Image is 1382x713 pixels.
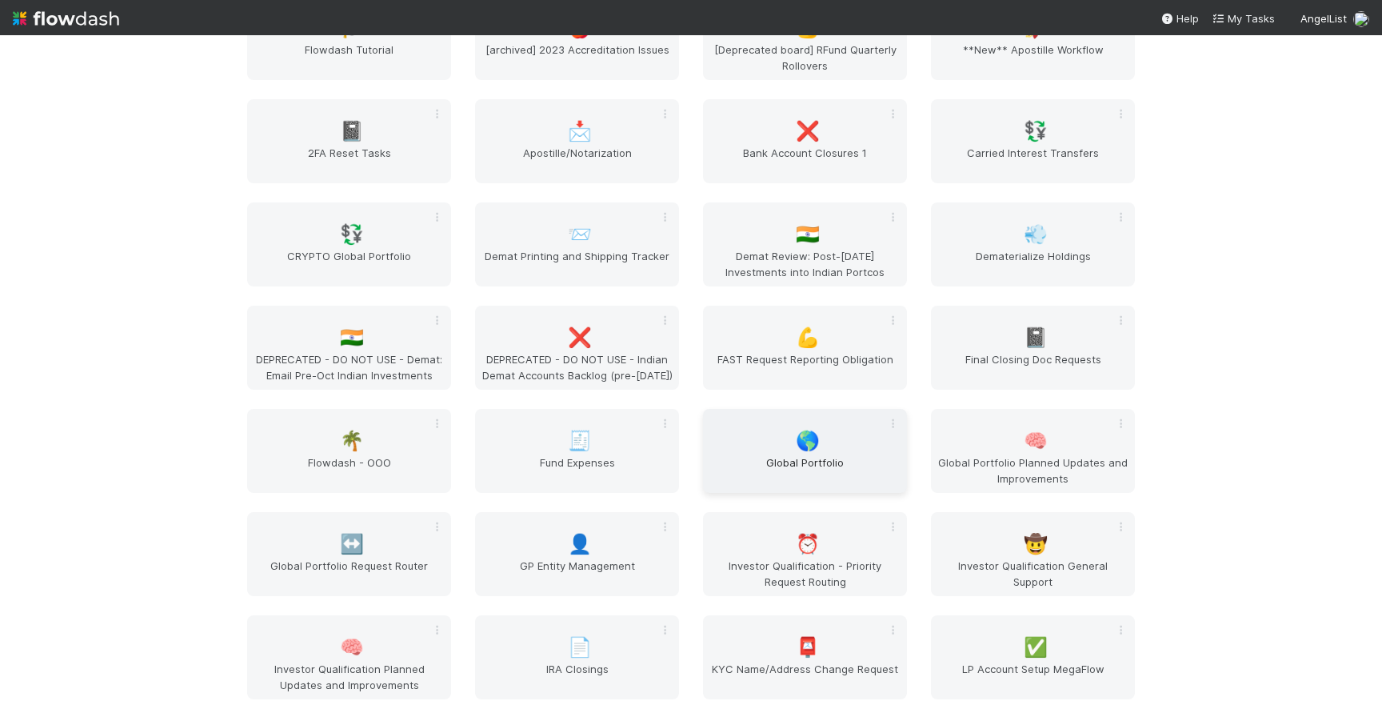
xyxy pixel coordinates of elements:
span: 💱 [340,224,364,245]
span: Final Closing Doc Requests [937,351,1128,383]
span: 👤 [568,534,592,555]
span: AngelList [1300,12,1347,25]
span: 🌴 [340,431,364,451]
span: 🤠 [1024,534,1048,555]
a: 🌴Flowdash - OOO [247,409,451,493]
a: 📓Final Closing Doc Requests [931,306,1135,390]
a: ↔️Global Portfolio Request Router [247,512,451,596]
span: 📓 [1024,327,1048,348]
a: 💨Dematerialize Holdings [931,202,1135,286]
a: 🧠Investor Qualification Planned Updates and Improvements [247,615,451,699]
img: avatar_e0ab5a02-4425-4644-8eca-231d5bcccdf4.png [1353,11,1369,27]
a: ⏰Investor Qualification - Priority Request Routing [703,512,907,596]
span: KYC Name/Address Change Request [709,661,901,693]
img: logo-inverted-e16ddd16eac7371096b0.svg [13,5,119,32]
span: Investor Qualification Planned Updates and Improvements [254,661,445,693]
span: My Tasks [1212,12,1275,25]
span: 🇮🇳 [796,224,820,245]
span: Carried Interest Transfers [937,145,1128,177]
span: 🧾 [568,431,592,451]
a: 💪FAST Request Reporting Obligation [703,306,907,390]
a: 📩Apostille/Notarization [475,99,679,183]
span: Investor Qualification General Support [937,558,1128,590]
span: Global Portfolio Request Router [254,558,445,590]
span: DEPRECATED - DO NOT USE - Indian Demat Accounts Backlog (pre-[DATE]) [481,351,673,383]
span: Investor Qualification - Priority Request Routing [709,558,901,590]
a: 👤GP Entity Management [475,512,679,596]
span: 💨 [1024,224,1048,245]
a: 🤠Investor Qualification General Support [931,512,1135,596]
span: [archived] 2023 Accreditation Issues [481,42,673,74]
span: Flowdash - OOO [254,455,445,487]
span: 🧠 [340,637,364,658]
a: 💱Carried Interest Transfers [931,99,1135,183]
span: 💱 [1024,121,1048,142]
a: 💱CRYPTO Global Portfolio [247,202,451,286]
span: 📨 [568,224,592,245]
span: [Deprecated board] RFund Quarterly Rollovers [709,42,901,74]
a: ❌DEPRECATED - DO NOT USE - Indian Demat Accounts Backlog (pre-[DATE]) [475,306,679,390]
span: 2FA Reset Tasks [254,145,445,177]
span: 📮 [796,637,820,658]
a: 🇮🇳Demat Review: Post-[DATE] Investments into Indian Portcos [703,202,907,286]
span: 📩 [568,121,592,142]
span: Bank Account Closures 1 [709,145,901,177]
span: Demat Review: Post-[DATE] Investments into Indian Portcos [709,248,901,280]
span: ⏰ [796,534,820,555]
span: Dematerialize Holdings [937,248,1128,280]
span: **New** Apostille Workflow [937,42,1128,74]
a: 🧾Fund Expenses [475,409,679,493]
span: Global Portfolio Planned Updates and Improvements [937,455,1128,487]
a: 📨Demat Printing and Shipping Tracker [475,202,679,286]
span: FAST Request Reporting Obligation [709,351,901,383]
a: 📮KYC Name/Address Change Request [703,615,907,699]
span: CRYPTO Global Portfolio [254,248,445,280]
a: ✅LP Account Setup MegaFlow [931,615,1135,699]
span: 📄 [568,637,592,658]
span: IRA Closings [481,661,673,693]
span: ❌ [568,327,592,348]
span: 💪 [796,327,820,348]
span: Demat Printing and Shipping Tracker [481,248,673,280]
span: 🌎 [796,431,820,451]
span: Global Portfolio [709,455,901,487]
a: 📄IRA Closings [475,615,679,699]
a: ❌Bank Account Closures 1 [703,99,907,183]
div: Help [1160,10,1199,26]
span: Fund Expenses [481,455,673,487]
span: DEPRECATED - DO NOT USE - Demat: Email Pre-Oct Indian Investments [254,351,445,383]
span: 📓 [340,121,364,142]
span: ❌ [796,121,820,142]
a: 🌎Global Portfolio [703,409,907,493]
span: Flowdash Tutorial [254,42,445,74]
span: 🇮🇳 [340,327,364,348]
span: ✅ [1024,637,1048,658]
a: 🧠Global Portfolio Planned Updates and Improvements [931,409,1135,493]
span: 🧠 [1024,431,1048,451]
a: My Tasks [1212,10,1275,26]
a: 🇮🇳DEPRECATED - DO NOT USE - Demat: Email Pre-Oct Indian Investments [247,306,451,390]
span: GP Entity Management [481,558,673,590]
span: ↔️ [340,534,364,555]
span: LP Account Setup MegaFlow [937,661,1128,693]
span: Apostille/Notarization [481,145,673,177]
a: 📓2FA Reset Tasks [247,99,451,183]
